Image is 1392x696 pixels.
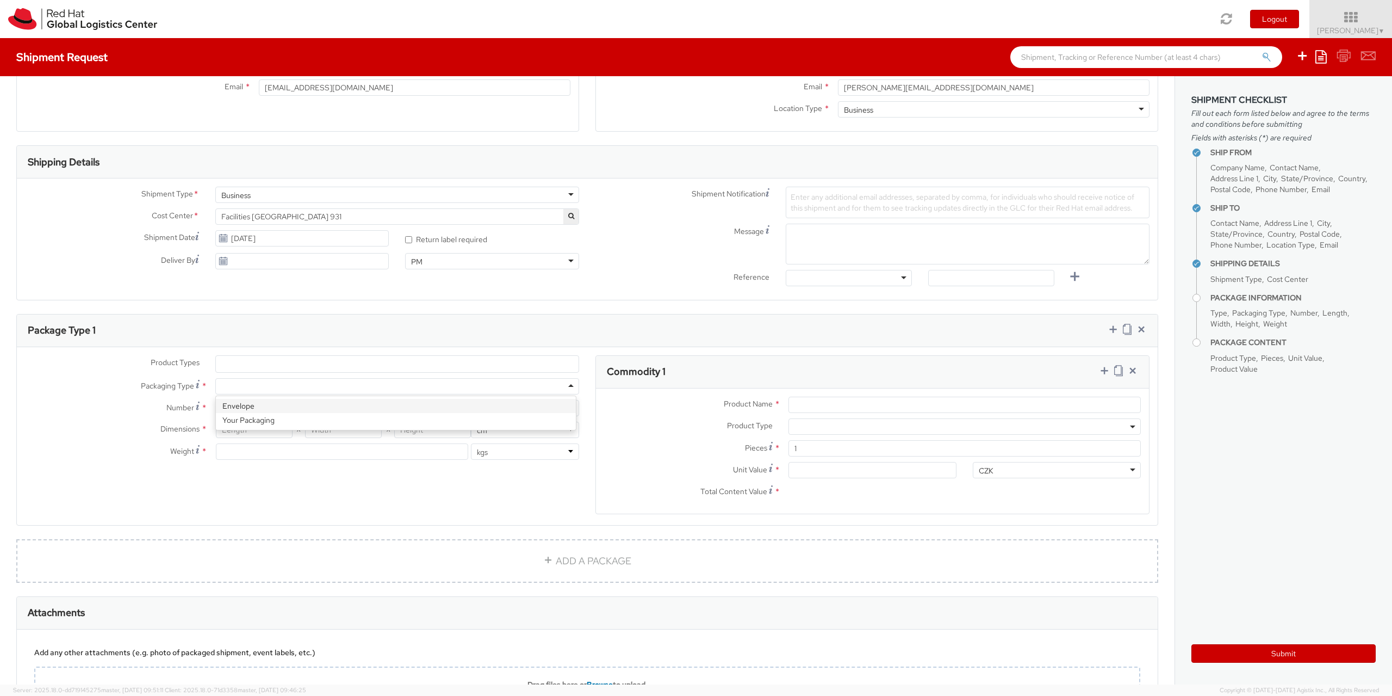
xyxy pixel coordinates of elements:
[28,157,100,168] h3: Shipping Details
[1210,174,1258,183] span: Address Line 1
[1378,27,1385,35] span: ▼
[607,366,666,377] h3: Commodity 1
[216,413,576,427] div: Your Packaging
[1210,308,1227,318] span: Type
[151,358,200,367] span: Product Types
[1210,218,1259,228] span: Contact Name
[221,212,573,221] span: Facilities Brno 931
[1266,240,1315,250] span: Location Type
[1210,163,1265,173] span: Company Name
[1210,240,1261,250] span: Phone Number
[1270,163,1319,173] span: Contact Name
[238,686,306,694] span: master, [DATE] 09:46:25
[1191,644,1376,663] button: Submit
[844,104,873,115] div: Business
[1263,174,1276,183] span: City
[216,399,576,413] div: Envelope
[8,8,157,30] img: rh-logistics-00dfa346123c4ec078e1.svg
[1288,353,1322,363] span: Unit Value
[727,421,773,430] span: Product Type
[28,325,96,336] h3: Package Type 1
[1256,184,1307,194] span: Phone Number
[1191,108,1376,130] span: Fill out each form listed below and agree to the terms and conditions before submitting
[170,446,194,456] span: Weight
[34,647,1140,658] div: Add any other attachments (e.g. photo of packaged shipment, event labels, etc.)
[152,210,193,223] span: Cost Center
[1320,240,1338,250] span: Email
[804,82,822,91] span: Email
[1235,319,1258,329] span: Height
[724,399,773,409] span: Product Name
[1210,184,1251,194] span: Postal Code
[733,465,767,475] span: Unit Value
[700,486,767,496] span: Total Content Value
[405,232,489,245] label: Return label required
[1322,308,1347,318] span: Length
[1300,229,1340,239] span: Postal Code
[166,403,194,412] span: Number
[160,424,200,434] span: Dimensions
[1290,308,1318,318] span: Number
[734,272,769,282] span: Reference
[1250,10,1299,28] button: Logout
[1232,308,1285,318] span: Packaging Type
[1312,184,1330,194] span: Email
[1281,174,1333,183] span: State/Province
[411,256,422,267] div: PM
[1210,319,1231,329] span: Width
[141,188,193,201] span: Shipment Type
[405,236,412,243] input: Return label required
[791,192,1134,213] span: Enter any additional email addresses, separated by comma, for individuals who should receive noti...
[1267,274,1308,284] span: Cost Center
[734,226,764,236] span: Message
[141,381,194,391] span: Packaging Type
[13,686,163,694] span: Server: 2025.18.0-dd719145275
[1210,260,1376,268] h4: Shipping Details
[101,686,163,694] span: master, [DATE] 09:51:11
[979,465,993,476] div: CZK
[745,443,767,453] span: Pieces
[1220,686,1379,695] span: Copyright © [DATE]-[DATE] Agistix Inc., All Rights Reserved
[527,680,648,689] b: Drag files here or to upload.
[692,188,766,200] span: Shipment Notification
[28,607,85,618] h3: Attachments
[1210,274,1262,284] span: Shipment Type
[221,190,251,201] div: Business
[16,51,108,63] h4: Shipment Request
[161,255,195,266] span: Deliver By
[1210,229,1263,239] span: State/Province
[1210,338,1376,347] h4: Package Content
[1191,95,1376,105] h3: Shipment Checklist
[215,208,579,225] span: Facilities Brno 931
[1317,26,1385,35] span: [PERSON_NAME]
[1191,132,1376,143] span: Fields with asterisks (*) are required
[225,82,243,91] span: Email
[1210,294,1376,302] h4: Package Information
[1210,149,1376,157] h4: Ship From
[1263,319,1287,329] span: Weight
[1338,174,1365,183] span: Country
[1261,353,1283,363] span: Pieces
[1267,229,1295,239] span: Country
[1264,218,1312,228] span: Address Line 1
[1210,364,1258,374] span: Product Value
[774,103,822,113] span: Location Type
[16,539,1158,583] a: ADD A PACKAGE
[1210,204,1376,212] h4: Ship To
[165,686,306,694] span: Client: 2025.18.0-71d3358
[587,680,613,689] span: Browse
[1317,218,1330,228] span: City
[1210,353,1256,363] span: Product Type
[144,232,195,243] span: Shipment Date
[1010,46,1282,68] input: Shipment, Tracking or Reference Number (at least 4 chars)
